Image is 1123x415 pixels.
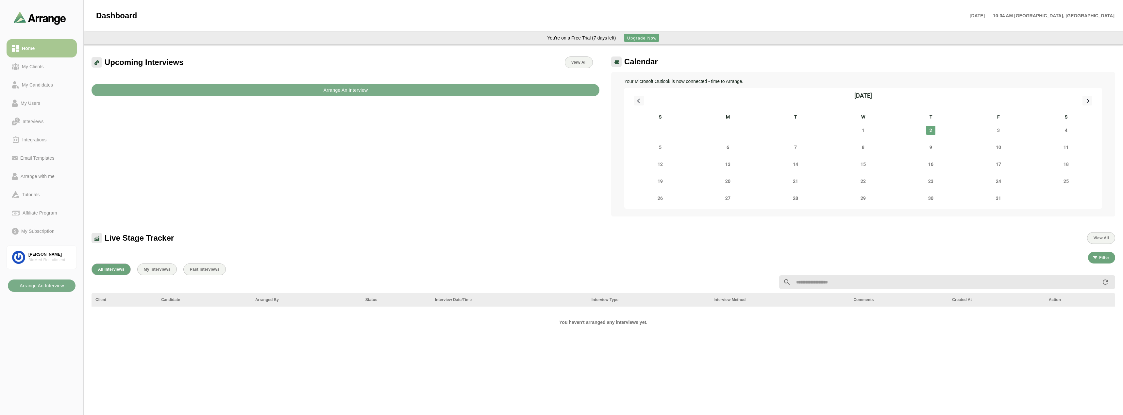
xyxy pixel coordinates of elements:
span: Wednesday, October 8, 2025 [859,143,868,152]
span: Thursday, October 30, 2025 [926,194,935,203]
span: Sunday, October 19, 2025 [656,177,665,186]
a: View All [565,56,593,68]
span: View All [1093,236,1109,240]
div: My Users [18,99,43,107]
div: S [1032,113,1100,122]
span: Monday, October 13, 2025 [723,160,732,169]
div: BioMed Recruitment [28,257,71,263]
span: Wednesday, October 15, 2025 [859,160,868,169]
div: F [965,113,1032,122]
span: All Interviews [98,267,125,272]
a: My Candidates [7,76,77,94]
span: Friday, October 17, 2025 [994,160,1003,169]
span: Thursday, October 2, 2025 [926,126,935,135]
span: Thursday, October 23, 2025 [926,177,935,186]
i: appended action [1101,278,1109,286]
span: Friday, October 24, 2025 [994,177,1003,186]
span: Tuesday, October 14, 2025 [791,160,800,169]
span: Wednesday, October 1, 2025 [859,126,868,135]
a: Home [7,39,77,57]
div: Candidate [161,297,247,303]
span: Wednesday, October 29, 2025 [859,194,868,203]
span: Saturday, October 18, 2025 [1062,160,1071,169]
span: Tuesday, October 7, 2025 [791,143,800,152]
span: Past Interviews [190,267,220,272]
span: Monday, October 20, 2025 [723,177,732,186]
span: Monday, October 27, 2025 [723,194,732,203]
div: Interview Type [592,297,706,303]
p: [DATE] [970,12,989,20]
div: My Clients [19,63,46,71]
div: Affiliate Program [20,209,59,217]
div: You're on a Free Trial (7 days left) [547,34,616,41]
b: Arrange An Interview [323,84,368,96]
div: [PERSON_NAME] [28,252,71,257]
span: Thursday, October 9, 2025 [926,143,935,152]
div: Client [95,297,153,303]
button: My Interviews [137,263,177,275]
a: Arrange with me [7,167,77,185]
div: S [626,113,694,122]
a: Interviews [7,112,77,131]
span: Tuesday, October 28, 2025 [791,194,800,203]
a: Integrations [7,131,77,149]
a: My Subscription [7,222,77,240]
div: Integrations [20,136,49,144]
img: arrangeai-name-small-logo.4d2b8aee.svg [14,12,66,24]
div: Created At [952,297,1041,303]
a: My Users [7,94,77,112]
span: Dashboard [96,11,137,21]
button: Upgrade Now [624,34,659,42]
div: Interviews [20,118,46,125]
a: My Clients [7,57,77,76]
h2: You haven't arranged any interviews yet. [352,318,855,326]
span: View All [571,60,587,65]
button: Arrange An Interview [8,279,75,292]
div: W [829,113,897,122]
button: Past Interviews [183,263,226,275]
span: Upcoming Interviews [105,57,183,67]
span: Sunday, October 5, 2025 [656,143,665,152]
div: Action [1049,297,1111,303]
a: Affiliate Program [7,204,77,222]
div: T [897,113,965,122]
div: M [694,113,762,122]
div: Comments [853,297,944,303]
div: Interview Date/Time [435,297,584,303]
div: Status [365,297,427,303]
div: Email Templates [18,154,57,162]
span: Saturday, October 25, 2025 [1062,177,1071,186]
div: My Candidates [19,81,56,89]
div: Home [19,44,37,52]
div: Tutorials [19,191,42,199]
a: Tutorials [7,185,77,204]
span: Sunday, October 26, 2025 [656,194,665,203]
span: Friday, October 3, 2025 [994,126,1003,135]
div: T [762,113,829,122]
span: Thursday, October 16, 2025 [926,160,935,169]
span: Saturday, October 4, 2025 [1062,126,1071,135]
p: Your Microsoft Outlook is now connected - time to Arrange. [624,77,1102,85]
span: Monday, October 6, 2025 [723,143,732,152]
a: [PERSON_NAME]BioMed Recruitment [7,246,77,269]
button: All Interviews [92,263,131,275]
button: View All [1087,232,1115,244]
span: Tuesday, October 21, 2025 [791,177,800,186]
span: Filter [1099,255,1109,260]
a: Email Templates [7,149,77,167]
span: Saturday, October 11, 2025 [1062,143,1071,152]
span: Live Stage Tracker [105,233,174,243]
span: Upgrade Now [627,36,657,40]
b: Arrange An Interview [19,279,64,292]
span: My Interviews [143,267,171,272]
span: Sunday, October 12, 2025 [656,160,665,169]
div: [DATE] [854,91,872,100]
span: Friday, October 31, 2025 [994,194,1003,203]
div: My Subscription [19,227,57,235]
span: Calendar [624,57,658,67]
button: Filter [1088,252,1115,263]
div: Arrange with me [18,172,57,180]
button: Arrange An Interview [92,84,599,96]
span: Wednesday, October 22, 2025 [859,177,868,186]
div: Interview Method [713,297,846,303]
